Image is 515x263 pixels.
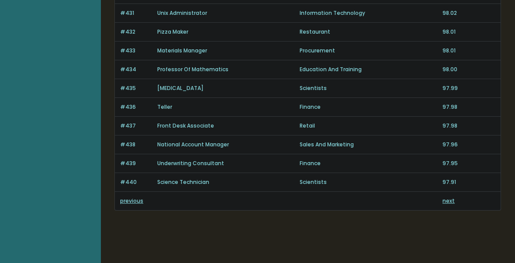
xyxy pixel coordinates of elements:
a: [MEDICAL_DATA] [157,84,204,92]
a: Pizza Maker [157,28,188,35]
p: 98.00 [442,66,495,73]
p: #432 [120,28,152,36]
a: Materials Manager [157,47,207,54]
p: 98.01 [442,28,495,36]
p: #436 [120,103,152,111]
p: Restaurant [300,28,437,36]
p: 97.98 [442,103,495,111]
a: Professor Of Mathematics [157,66,228,73]
a: Science Technician [157,178,209,186]
p: 98.01 [442,47,495,55]
p: 98.02 [442,9,495,17]
p: 97.98 [442,122,495,130]
p: #437 [120,122,152,130]
p: Finance [300,103,437,111]
p: Education And Training [300,66,437,73]
p: #438 [120,141,152,149]
p: Retail [300,122,437,130]
a: next [442,197,455,204]
p: #435 [120,84,152,92]
p: 97.96 [442,141,495,149]
p: Procurement [300,47,437,55]
a: Underwriting Consultant [157,159,224,167]
p: 97.95 [442,159,495,167]
a: previous [120,197,143,204]
a: Front Desk Associate [157,122,214,129]
p: #433 [120,47,152,55]
p: Finance [300,159,437,167]
p: #440 [120,178,152,186]
p: Information Technology [300,9,437,17]
a: National Account Manager [157,141,229,148]
p: Scientists [300,178,437,186]
p: 97.99 [442,84,495,92]
p: 97.91 [442,178,495,186]
a: Unix Administrator [157,9,207,17]
p: Sales And Marketing [300,141,437,149]
p: #434 [120,66,152,73]
a: Teller [157,103,172,111]
p: #439 [120,159,152,167]
p: #431 [120,9,152,17]
p: Scientists [300,84,437,92]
